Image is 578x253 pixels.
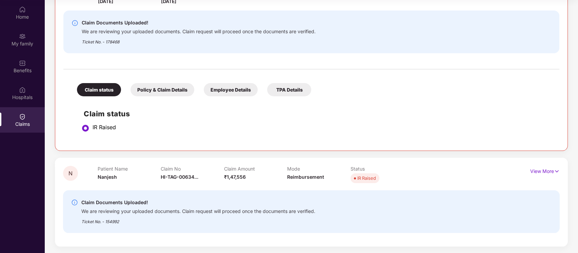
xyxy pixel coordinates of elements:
[81,207,315,214] div: We are reviewing your uploaded documents. Claim request will proceed once the documents are verif...
[93,124,553,131] div: IR Raised
[224,166,287,172] p: Claim Amount
[161,166,224,172] p: Claim No
[19,113,26,120] img: svg+xml;base64,PHN2ZyBpZD0iQ2xhaW0iIHhtbG5zPSJodHRwOi8vd3d3LnczLm9yZy8yMDAwL3N2ZyIgd2lkdGg9IjIwIi...
[19,86,26,93] img: svg+xml;base64,PHN2ZyBpZD0iSG9zcGl0YWxzIiB4bWxucz0iaHR0cDovL3d3dy53My5vcmcvMjAwMC9zdmciIHdpZHRoPS...
[204,83,258,96] div: Employee Details
[81,214,315,225] div: Ticket No. - 154992
[72,20,78,26] img: svg+xml;base64,PHN2ZyBpZD0iSW5mby0yMHgyMCIgeG1sbnM9Imh0dHA6Ly93d3cudzMub3JnLzIwMDAvc3ZnIiB3aWR0aD...
[357,175,376,181] div: IR Raised
[19,6,26,13] img: svg+xml;base64,PHN2ZyBpZD0iSG9tZSIgeG1sbnM9Imh0dHA6Ly93d3cudzMub3JnLzIwMDAvc3ZnIiB3aWR0aD0iMjAiIG...
[82,19,316,27] div: Claim Documents Uploaded!
[98,174,117,180] span: Nanjesh
[82,27,316,35] div: We are reviewing your uploaded documents. Claim request will proceed once the documents are verif...
[71,199,78,206] img: svg+xml;base64,PHN2ZyBpZD0iSW5mby0yMHgyMCIgeG1sbnM9Imh0dHA6Ly93d3cudzMub3JnLzIwMDAvc3ZnIiB3aWR0aD...
[131,83,194,96] div: Policy & Claim Details
[77,83,121,96] div: Claim status
[68,171,73,176] span: N
[84,108,553,119] h2: Claim status
[81,124,89,132] img: svg+xml;base64,PHN2ZyBpZD0iU3RlcC1BY3RpdmUtMzJ4MzIiIHhtbG5zPSJodHRwOi8vd3d3LnczLm9yZy8yMDAwL3N2Zy...
[554,168,560,175] img: svg+xml;base64,PHN2ZyB4bWxucz0iaHR0cDovL3d3dy53My5vcmcvMjAwMC9zdmciIHdpZHRoPSIxNyIgaGVpZ2h0PSIxNy...
[81,198,315,207] div: Claim Documents Uploaded!
[19,60,26,66] img: svg+xml;base64,PHN2ZyBpZD0iQmVuZWZpdHMiIHhtbG5zPSJodHRwOi8vd3d3LnczLm9yZy8yMDAwL3N2ZyIgd2lkdGg9Ij...
[267,83,311,96] div: TPA Details
[287,174,324,180] span: Reimbursement
[351,166,414,172] p: Status
[224,174,246,180] span: ₹1,47,556
[530,166,560,175] p: View More
[287,166,351,172] p: Mode
[19,33,26,40] img: svg+xml;base64,PHN2ZyB3aWR0aD0iMjAiIGhlaWdodD0iMjAiIHZpZXdCb3g9IjAgMCAyMCAyMCIgZmlsbD0ibm9uZSIgeG...
[98,166,161,172] p: Patient Name
[161,174,198,180] span: HI-TAG-00634...
[82,35,316,45] div: Ticket No. - 178468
